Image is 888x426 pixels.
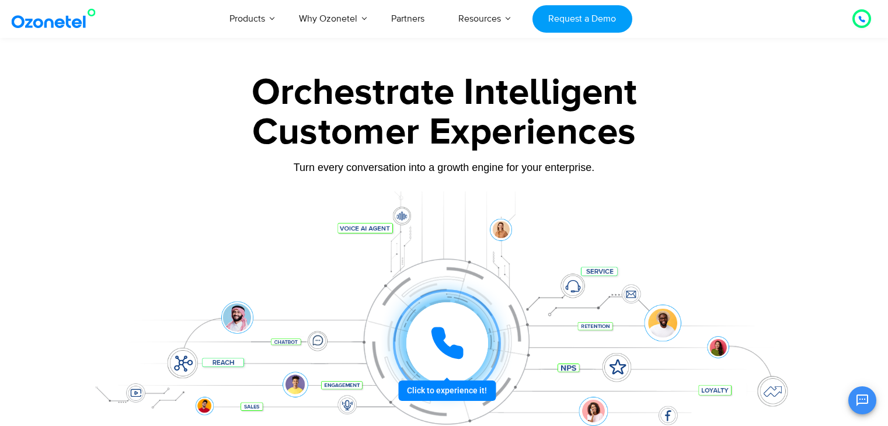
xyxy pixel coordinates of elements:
div: Turn every conversation into a growth engine for your enterprise. [79,161,809,174]
div: Customer Experiences [79,104,809,160]
div: Orchestrate Intelligent [79,74,809,111]
a: Request a Demo [532,5,632,33]
button: Open chat [848,386,876,414]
